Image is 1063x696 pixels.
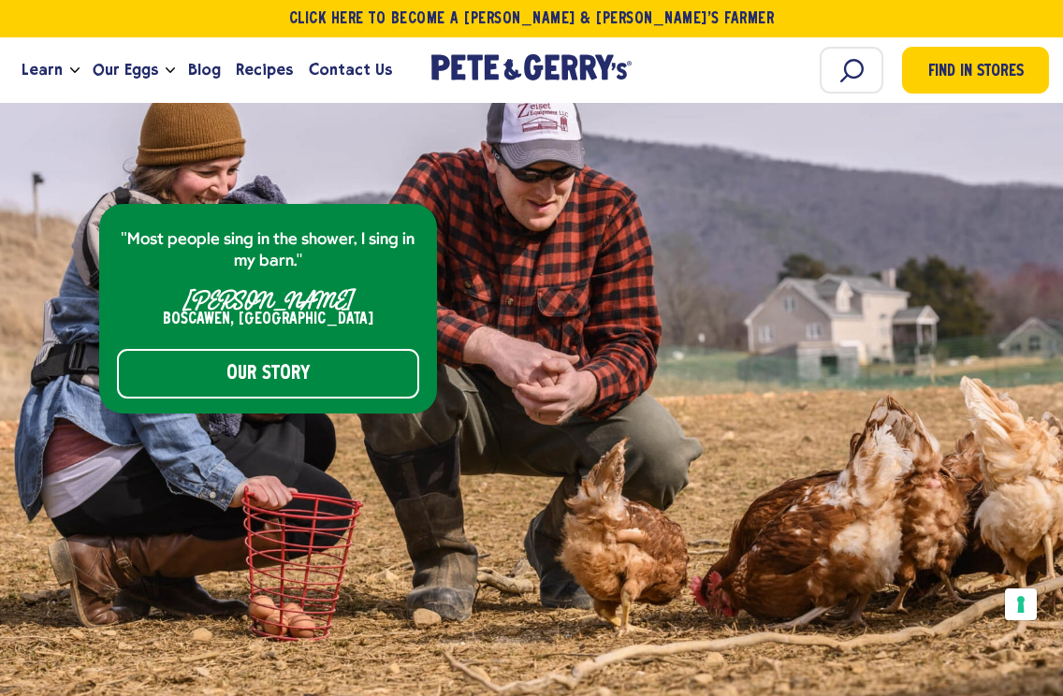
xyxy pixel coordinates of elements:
button: Open the dropdown menu for Our Eggs [166,67,175,74]
a: Our Eggs [85,45,166,95]
span: Our Eggs [93,58,158,81]
a: Learn [14,45,70,95]
span: Recipes [236,58,293,81]
button: Your consent preferences for tracking technologies [1005,588,1037,620]
p: "Most people sing in the shower, I sing in my barn." [117,229,419,273]
button: Open the dropdown menu for Learn [70,67,80,74]
a: Our Story [117,349,419,399]
span: Find in Stores [928,60,1024,85]
span: Contact Us [309,58,392,81]
a: Blog [181,45,228,95]
a: Contact Us [301,45,400,95]
div: [PERSON_NAME] [182,290,354,312]
a: Find in Stores [902,47,1049,94]
span: Learn [22,58,63,81]
a: Recipes [228,45,300,95]
input: Search [820,47,883,94]
div: Boscawen, [GEOGRAPHIC_DATA] [163,312,373,327]
span: Blog [188,58,221,81]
